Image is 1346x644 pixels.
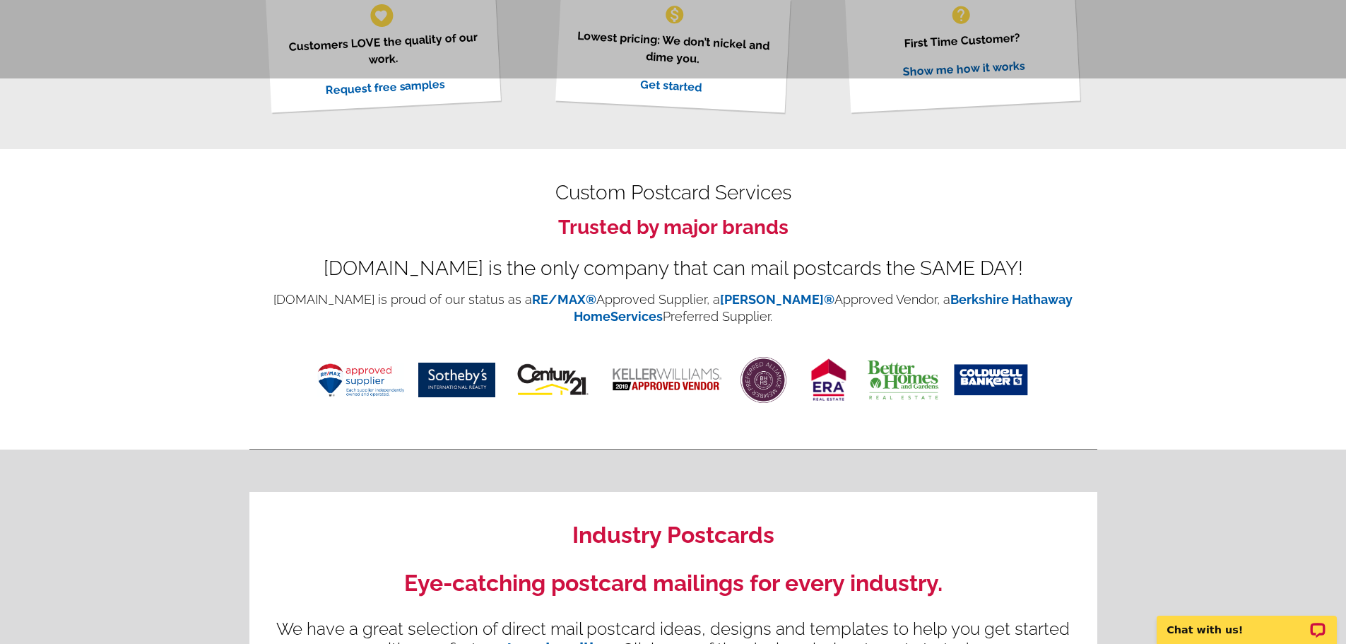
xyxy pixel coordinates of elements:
a: [PERSON_NAME]® [720,292,834,307]
h3: Trusted by major brands [249,216,1097,240]
h2: Custom Postcard Services [249,185,1097,201]
img: <BHHS></BHHS> [737,353,790,406]
p: [DOMAIN_NAME] is proud of our status as a Approved Supplier, a Approved Vendor, a Preferred Suppl... [249,291,1097,325]
img: century-21 [509,358,596,402]
a: Show me how it works [902,59,1025,78]
h2: Eye-catching postcard mailings for every industry. [271,570,1076,597]
img: remax [317,363,404,397]
img: sothebys [418,363,495,397]
a: Get started [640,77,702,94]
h2: Industry Postcards [271,522,1076,549]
iframe: LiveChat chat widget [1147,599,1346,644]
a: Request free samples [325,77,446,97]
div: [DOMAIN_NAME] is the only company that can mail postcards the SAME DAY! [249,260,1097,277]
a: RE/MAX® [532,292,596,307]
img: keller [610,367,723,393]
img: era real estate [804,355,854,406]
